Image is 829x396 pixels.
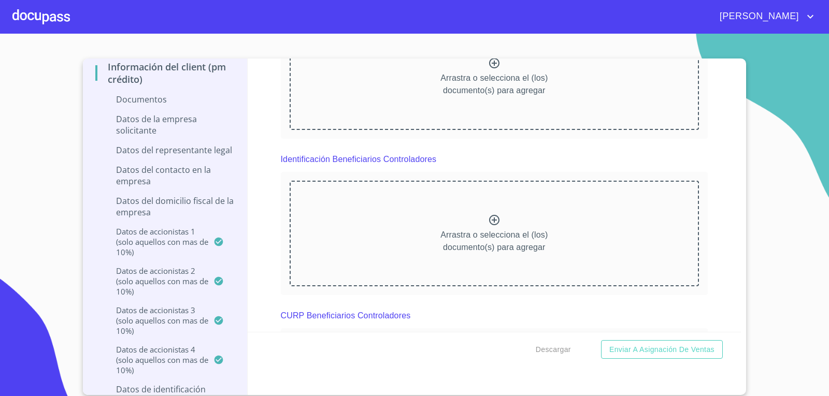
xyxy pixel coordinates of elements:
p: Identificación Beneficiarios Controladores [281,153,437,166]
span: [PERSON_NAME] [712,8,804,25]
button: Descargar [532,340,575,359]
p: Datos de accionistas 3 (solo aquellos con mas de 10%) [95,305,213,336]
p: Arrastra o selecciona el (los) documento(s) para agregar [440,229,548,254]
button: Enviar a Asignación de Ventas [601,340,723,359]
p: Datos del representante legal [95,144,235,156]
p: Datos de accionistas 1 (solo aquellos con mas de 10%) [95,226,213,257]
p: Documentos [95,94,235,105]
p: Datos de accionistas 4 (solo aquellos con mas de 10%) [95,344,213,375]
p: Datos del contacto en la empresa [95,164,235,187]
p: Datos de la empresa solicitante [95,113,235,136]
p: Datos de accionistas 2 (solo aquellos con mas de 10%) [95,266,213,297]
p: Información del Client (PM crédito) [95,61,235,85]
p: CURP Beneficiarios Controladores [281,310,411,322]
p: Datos del domicilio fiscal de la empresa [95,195,235,218]
span: Enviar a Asignación de Ventas [609,343,714,356]
p: Arrastra o selecciona el (los) documento(s) para agregar [440,72,548,97]
span: Descargar [536,343,571,356]
button: account of current user [712,8,817,25]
